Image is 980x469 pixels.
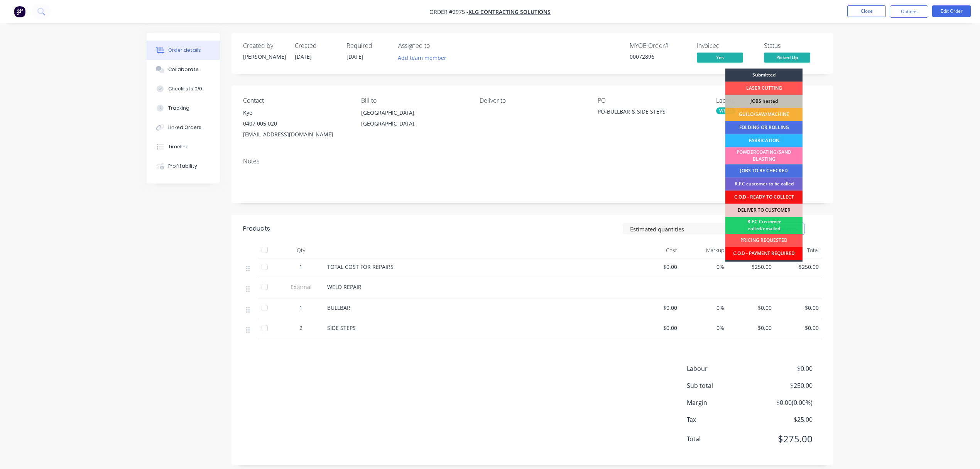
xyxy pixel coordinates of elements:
[725,82,803,95] div: LASER CUTTING
[725,134,803,147] div: FABRICATION
[725,121,803,134] div: FOLDING OR ROLLING
[730,324,772,332] span: $0.00
[327,324,356,331] span: SIDE STEPS
[725,108,803,121] div: GUILO/SAW/MACHINE
[243,42,286,49] div: Created by
[725,260,803,273] div: jobs collected/ to be invoice
[243,107,349,118] div: Kye
[683,304,725,312] span: 0%
[327,263,394,270] span: TOTAL COST FOR REPAIRS
[361,107,467,129] div: [GEOGRAPHIC_DATA], [GEOGRAPHIC_DATA],
[633,243,680,258] div: Cost
[764,42,822,49] div: Status
[764,53,810,62] span: Picked Up
[680,243,728,258] div: Markup
[683,263,725,271] span: 0%
[295,42,337,49] div: Created
[147,41,220,60] button: Order details
[755,432,813,446] span: $275.00
[398,53,451,63] button: Add team member
[630,42,688,49] div: MYOB Order #
[346,53,363,60] span: [DATE]
[361,97,467,104] div: Bill to
[725,247,803,260] div: C.O.D - PAYMENT REQUIRED
[725,204,803,217] div: DELIVER TO CUSTOMER
[243,224,270,233] div: Products
[847,5,886,17] button: Close
[730,304,772,312] span: $0.00
[598,97,703,104] div: PO
[636,304,677,312] span: $0.00
[168,143,189,150] div: Timeline
[697,42,755,49] div: Invoiced
[168,105,189,112] div: Tracking
[890,5,928,18] button: Options
[480,97,585,104] div: Deliver to
[716,107,735,114] div: WELD
[243,97,349,104] div: Contact
[168,85,202,92] div: Checklists 0/0
[630,53,688,61] div: 00072896
[725,217,803,234] div: R.F.C Customer called/emailed
[755,381,813,390] span: $250.00
[636,324,677,332] span: $0.00
[361,107,467,132] div: [GEOGRAPHIC_DATA], [GEOGRAPHIC_DATA],
[168,163,197,170] div: Profitability
[346,42,389,49] div: Required
[168,124,201,131] div: Linked Orders
[278,243,324,258] div: Qty
[755,398,813,407] span: $0.00 ( 0.00 %)
[687,381,755,390] span: Sub total
[725,95,803,108] div: JOBS nested
[299,263,302,271] span: 1
[147,79,220,99] button: Checklists 0/0
[243,107,349,140] div: Kye0407 005 020[EMAIL_ADDRESS][DOMAIN_NAME]
[168,47,201,54] div: Order details
[716,97,822,104] div: Labels
[468,8,551,15] a: KLG Contracting Solutions
[636,263,677,271] span: $0.00
[598,107,694,118] div: PO-BULLBAR & SIDE STEPS
[764,53,810,64] button: Picked Up
[168,66,199,73] div: Collaborate
[755,364,813,373] span: $0.00
[14,6,25,17] img: Factory
[243,158,822,165] div: Notes
[243,53,286,61] div: [PERSON_NAME]
[778,263,819,271] span: $250.00
[778,304,819,312] span: $0.00
[725,234,803,247] div: PRICING REQUESTED
[778,324,819,332] span: $0.00
[697,53,743,62] span: Yes
[295,53,312,60] span: [DATE]
[243,129,349,140] div: [EMAIL_ADDRESS][DOMAIN_NAME]
[725,190,803,204] div: C.O.D - READY TO COLLECT
[281,283,321,291] span: External
[147,137,220,156] button: Timeline
[327,304,350,311] span: BULLBAR
[725,177,803,190] div: R.F.C customer to be called
[932,5,971,17] button: Edit Order
[687,398,755,407] span: Margin
[755,415,813,424] span: $25.00
[687,415,755,424] span: Tax
[725,164,803,177] div: JOBS TO BE CHECKED
[725,68,803,82] div: Submitted
[147,156,220,176] button: Profitability
[398,42,475,49] div: Assigned to
[683,324,725,332] span: 0%
[299,304,302,312] span: 1
[687,434,755,444] span: Total
[299,324,302,332] span: 2
[147,118,220,137] button: Linked Orders
[327,283,362,291] span: WELD REPAIR
[687,364,755,373] span: Labour
[730,263,772,271] span: $250.00
[147,60,220,79] button: Collaborate
[429,8,468,15] span: Order #2975 -
[147,99,220,118] button: Tracking
[725,147,803,164] div: POWDERCOATING/SAND BLASTING
[394,53,451,63] button: Add team member
[243,118,349,129] div: 0407 005 020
